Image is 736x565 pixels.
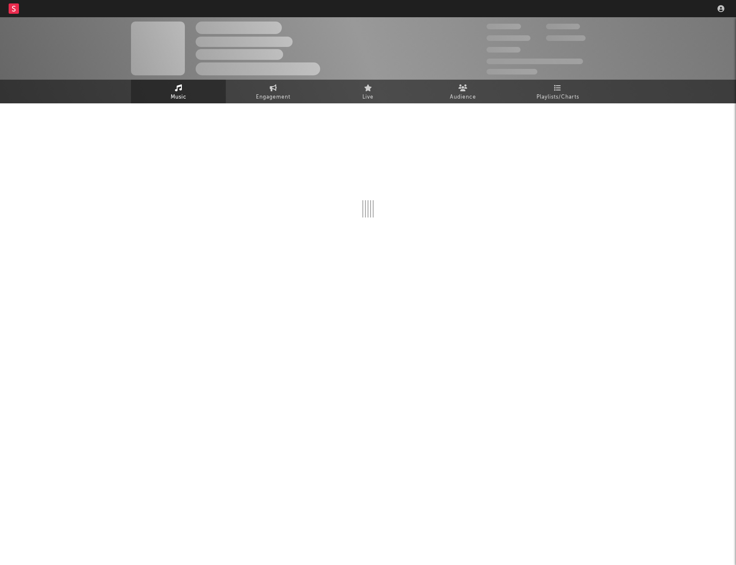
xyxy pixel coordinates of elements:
span: Engagement [256,92,290,102]
a: Live [321,80,415,103]
span: 100,000 [546,24,580,29]
span: Audience [450,92,476,102]
span: Live [362,92,374,102]
span: 50,000,000 Monthly Listeners [487,59,583,64]
span: 300,000 [487,24,521,29]
a: Playlists/Charts [510,80,605,103]
span: Jump Score: 85.0 [487,69,537,75]
a: Music [131,80,226,103]
span: 50,000,000 [487,35,530,41]
span: Playlists/Charts [536,92,579,102]
a: Engagement [226,80,321,103]
span: Music [171,92,187,102]
span: 1,000,000 [546,35,586,41]
a: Audience [415,80,510,103]
span: 100,000 [487,47,521,53]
